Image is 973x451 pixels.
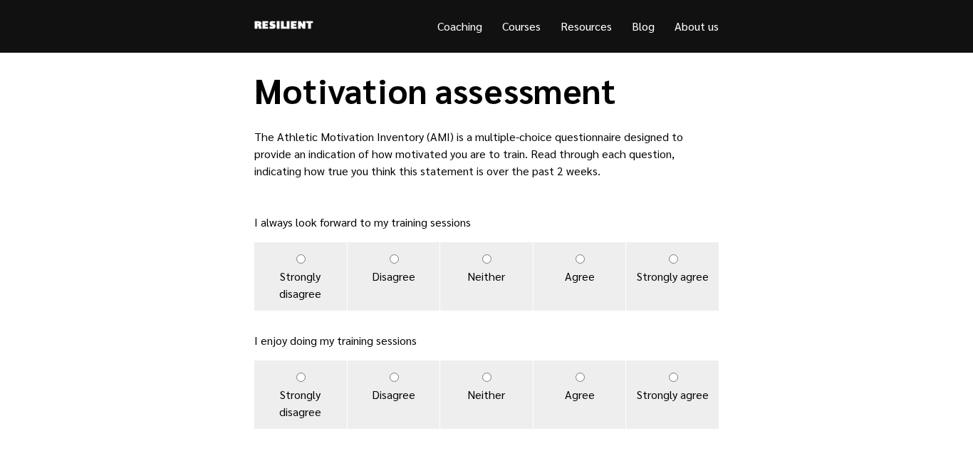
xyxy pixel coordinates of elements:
input: Agree [576,254,585,264]
h1: Motivation assessment [254,70,719,111]
input: Neither [482,373,491,382]
input: Strongly disagree [296,373,306,382]
label: Neither [440,242,533,311]
a: Courses [502,19,541,33]
label: Strongly disagree [254,361,347,429]
label: Strongly agree [626,361,719,429]
label: Neither [440,361,533,429]
a: About us [675,19,719,33]
a: Resources [561,19,612,33]
input: Strongly disagree [296,254,306,264]
a: Coaching [437,19,482,33]
label: Strongly disagree [254,242,347,311]
label: Strongly agree [626,242,719,311]
input: Disagree [390,254,399,264]
input: Strongly agree [669,254,678,264]
input: Disagree [390,373,399,382]
label: Disagree [348,242,440,311]
input: Agree [576,373,585,382]
a: Blog [632,19,655,33]
input: Strongly agree [669,373,678,382]
label: Disagree [348,361,440,429]
input: Neither [482,254,491,264]
p: I always look forward to my training sessions [254,214,719,231]
a: Resilient [254,17,313,36]
p: I enjoy doing my training sessions [254,332,719,349]
label: Agree [534,242,626,311]
label: Agree [534,361,626,429]
p: The Athletic Motivation Inventory (AMI) is a multiple-choice questionnaire designed to provide an... [254,128,719,180]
